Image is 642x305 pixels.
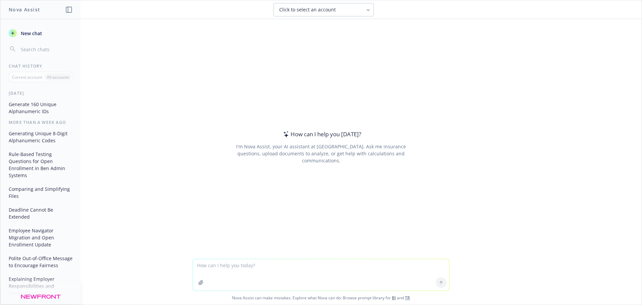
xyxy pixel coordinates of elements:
[19,30,42,37] span: New chat
[12,74,42,80] p: Current account
[6,99,75,117] button: Generate 160 Unique Alphanumeric IDs
[227,143,415,164] div: I'm Nova Assist, your AI assistant at [GEOGRAPHIC_DATA]. Ask me insurance questions, upload docum...
[281,130,361,139] div: How can I help you [DATE]?
[6,274,75,299] button: Explaining Employer Responsibilities and Renewal Process
[6,183,75,202] button: Comparing and Simplifying Files
[6,128,75,146] button: Generating Unique 8-Digit Alphanumeric Codes
[3,291,639,305] span: Nova Assist can make mistakes. Explore what Nova can do: Browse prompt library for and
[47,74,69,80] p: All accounts
[6,225,75,250] button: Employee Navigator Migration and Open Enrollment Update
[6,204,75,222] button: Deadline Cannot Be Extended
[1,63,81,69] div: Chat History
[392,295,396,301] a: BI
[274,3,374,16] button: Click to select an account
[6,253,75,271] button: Polite Out-of-Office Message to Encourage Fairness
[6,149,75,181] button: Rule-Based Testing Questions for Open Enrollment in Ben Admin Systems
[1,120,81,125] div: More than a week ago
[6,27,75,39] button: New chat
[9,6,40,13] h1: Nova Assist
[19,45,73,54] input: Search chats
[279,6,336,13] span: Click to select an account
[405,295,410,301] a: TR
[1,90,81,96] div: [DATE]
